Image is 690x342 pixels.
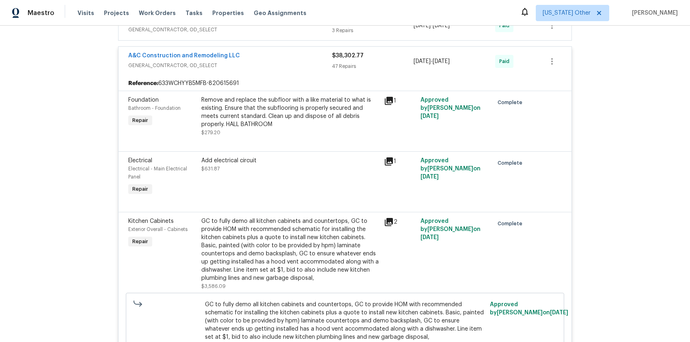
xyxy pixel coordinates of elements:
[332,62,414,70] div: 47 Repairs
[119,76,571,91] div: 633WCHYYB5MFB-820615691
[420,97,481,119] span: Approved by [PERSON_NAME] on
[433,23,450,28] span: [DATE]
[384,157,416,166] div: 1
[129,237,151,246] span: Repair
[384,96,416,106] div: 1
[420,174,439,180] span: [DATE]
[128,106,181,111] span: Bathroom - Foundation
[128,97,159,103] span: Foundation
[384,217,416,227] div: 2
[420,235,439,240] span: [DATE]
[498,159,526,167] span: Complete
[128,166,187,179] span: Electrical - Main Electrical Panel
[550,310,568,316] span: [DATE]
[499,22,513,30] span: Paid
[498,98,526,107] span: Complete
[201,130,220,135] span: $279.20
[254,9,306,17] span: Geo Assignments
[420,158,481,180] span: Approved by [PERSON_NAME] on
[414,22,450,30] span: -
[414,59,431,64] span: [DATE]
[128,79,158,87] b: Reference:
[139,9,176,17] span: Work Orders
[78,9,94,17] span: Visits
[499,57,513,65] span: Paid
[332,26,414,35] div: 3 Repairs
[212,9,244,17] span: Properties
[629,9,678,17] span: [PERSON_NAME]
[128,218,174,224] span: Kitchen Cabinets
[201,217,379,282] div: GC to fully demo all kitchen cabinets and countertops, GC to provide HOM with recommended schemat...
[414,23,431,28] span: [DATE]
[420,218,481,240] span: Approved by [PERSON_NAME] on
[128,26,332,34] span: GENERAL_CONTRACTOR, OD_SELECT
[543,9,591,17] span: [US_STATE] Other
[104,9,129,17] span: Projects
[185,10,203,16] span: Tasks
[28,9,54,17] span: Maestro
[205,301,485,341] span: GC to fully demo all kitchen cabinets and countertops, GC to provide HOM with recommended schemat...
[128,158,152,163] span: Electrical
[201,166,220,171] span: $631.87
[201,284,226,289] span: $3,586.09
[332,53,364,59] span: $38,302.77
[414,57,450,65] span: -
[128,227,188,232] span: Exterior Overall - Cabinets
[433,59,450,64] span: [DATE]
[128,53,240,59] a: A&C Construction and Remodeling LLC
[420,113,439,119] span: [DATE]
[490,302,568,316] span: Approved by [PERSON_NAME] on
[498,220,526,228] span: Complete
[129,116,151,124] span: Repair
[201,157,379,165] div: Add electrical circuit
[201,96,379,129] div: Remove and replace the subfloor with a like material to what is existing. Ensure that the subfloo...
[128,61,332,70] span: GENERAL_CONTRACTOR, OD_SELECT
[129,185,151,193] span: Repair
